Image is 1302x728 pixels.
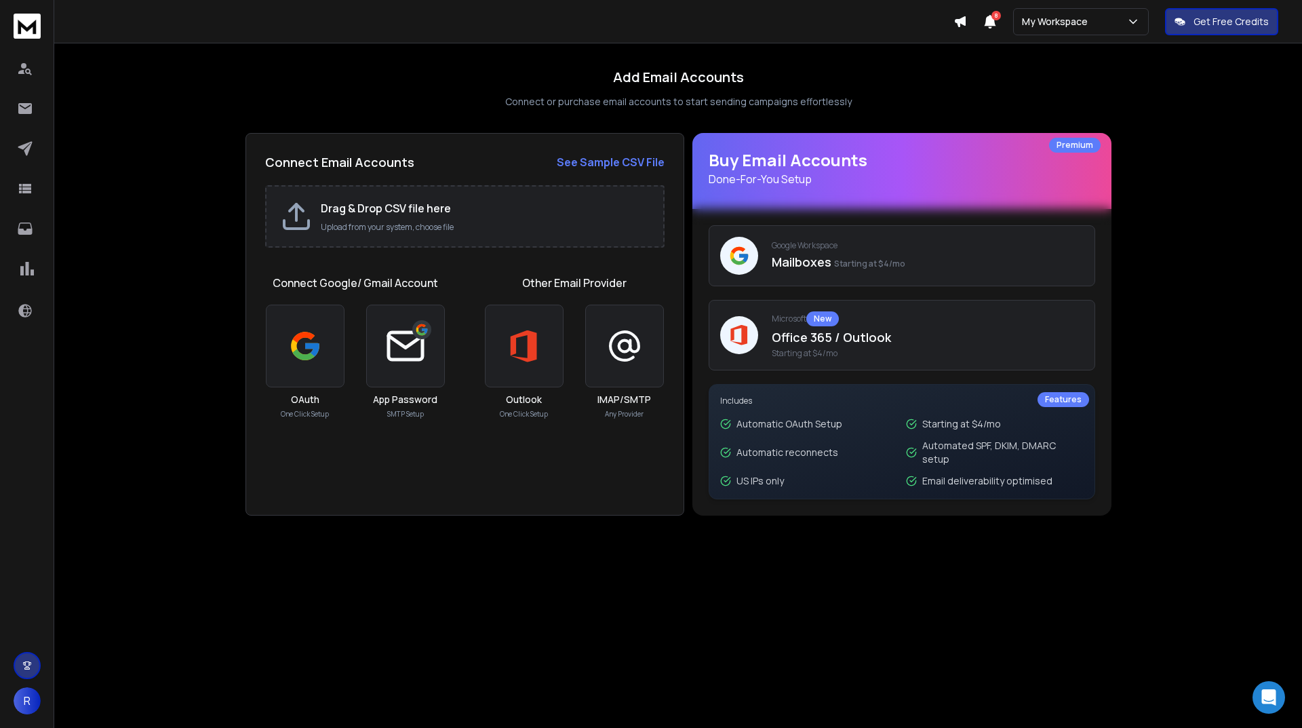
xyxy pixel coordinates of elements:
h1: Add Email Accounts [613,68,744,87]
h1: Other Email Provider [522,275,627,291]
span: Starting at $4/mo [834,258,905,269]
span: Starting at $4/mo [772,348,1084,359]
strong: See Sample CSV File [557,155,665,170]
h2: Drag & Drop CSV file here [321,200,650,216]
a: See Sample CSV File [557,154,665,170]
div: New [806,311,839,326]
p: Microsoft [772,311,1084,326]
p: US IPs only [736,474,784,488]
p: Done-For-You Setup [709,171,1095,187]
p: Any Provider [605,409,644,419]
p: Automatic OAuth Setup [736,417,842,431]
h1: Buy Email Accounts [709,149,1095,187]
h2: Connect Email Accounts [265,153,414,172]
p: Automated SPF, DKIM, DMARC setup [922,439,1084,466]
p: Starting at $4/mo [922,417,1001,431]
p: Get Free Credits [1193,15,1269,28]
div: Features [1038,392,1089,407]
button: R [14,687,41,714]
p: Mailboxes [772,252,1084,271]
h3: OAuth [291,393,319,406]
p: One Click Setup [281,409,329,419]
p: Google Workspace [772,240,1084,251]
p: Connect or purchase email accounts to start sending campaigns effortlessly [505,95,852,109]
button: Get Free Credits [1165,8,1278,35]
h3: Outlook [506,393,542,406]
p: Automatic reconnects [736,446,838,459]
h3: App Password [373,393,437,406]
img: logo [14,14,41,39]
span: 8 [991,11,1001,20]
div: Premium [1049,138,1101,153]
div: Open Intercom Messenger [1252,681,1285,714]
p: Includes [720,396,1084,406]
p: My Workspace [1022,15,1093,28]
p: SMTP Setup [387,409,424,419]
p: One Click Setup [500,409,548,419]
h1: Connect Google/ Gmail Account [273,275,438,291]
p: Upload from your system, choose file [321,222,650,233]
h3: IMAP/SMTP [597,393,651,406]
p: Office 365 / Outlook [772,328,1084,347]
p: Email deliverability optimised [922,474,1052,488]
